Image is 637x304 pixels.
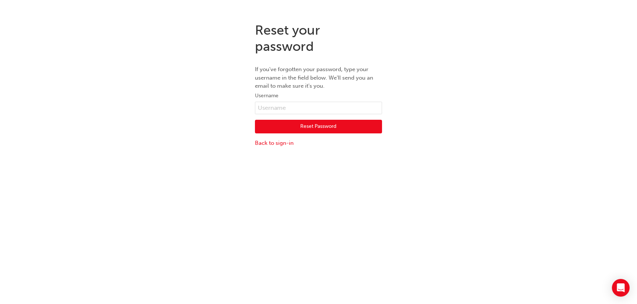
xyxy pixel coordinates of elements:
[255,139,382,147] a: Back to sign-in
[255,91,382,100] label: Username
[612,279,630,297] div: Open Intercom Messenger
[255,22,382,54] h1: Reset your password
[255,65,382,90] p: If you've forgotten your password, type your username in the field below. We'll send you an email...
[255,102,382,114] input: Username
[255,120,382,134] button: Reset Password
